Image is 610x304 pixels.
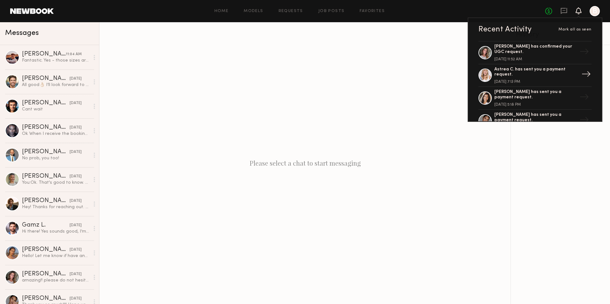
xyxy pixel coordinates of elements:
div: [PERSON_NAME] [22,198,70,204]
div: [PERSON_NAME] [22,124,70,131]
div: [DATE] [70,174,82,180]
div: [DATE] [70,271,82,277]
div: Cant wait [22,106,90,112]
div: [DATE] [70,100,82,106]
div: → [577,44,592,61]
div: [PERSON_NAME] [22,271,70,277]
div: [PERSON_NAME] has confirmed your UGC request. [494,44,577,55]
div: You: Ok. That's good to know. Let's connect when you get back in town. Have a safe trip! [22,180,90,186]
div: Please select a chat to start messaging [99,22,511,304]
div: Hello! Let me know if have any other clients coming up [22,253,90,259]
a: [PERSON_NAME] has sent you a payment request.[DATE] 5:18 PM→ [478,87,592,110]
a: Astrea C. has sent you a payment request.[DATE] 7:13 PM→ [478,64,592,87]
div: Astrea C. has sent you a payment request. [494,67,577,78]
div: [PERSON_NAME] [22,76,70,82]
div: [DATE] 11:52 AM [494,57,577,61]
div: Hey! Thanks for reaching out. Sounds fun. What would be the terms/usage? [22,204,90,210]
div: Fantastic. Yes - those sizes are spot on! [22,57,90,63]
div: → [577,113,592,129]
div: [PERSON_NAME] [22,247,70,253]
div: Hi there! Yes sounds good, I’m available 10/13 to 10/15, let me know if you have any questions! [22,228,90,235]
div: No prob, you too! [22,155,90,161]
div: 11:04 AM [66,51,82,57]
a: Requests [279,9,303,13]
div: amazing!! please do not hesitate to reach out for future projects! you were so great to work with [22,277,90,283]
div: [PERSON_NAME] [22,149,70,155]
a: [PERSON_NAME] has confirmed your UGC request.[DATE] 11:52 AM→ [478,41,592,64]
div: [PERSON_NAME] has sent you a payment request. [494,89,577,100]
div: [DATE] [70,76,82,82]
a: Models [244,9,263,13]
div: [DATE] [70,125,82,131]
a: Home [214,9,229,13]
div: [PERSON_NAME] has sent you a payment request. [494,112,577,123]
div: [PERSON_NAME] [22,295,70,302]
a: Favorites [360,9,385,13]
div: Gamz L. [22,222,70,228]
div: [PERSON_NAME] [22,173,70,180]
span: Messages [5,30,39,37]
div: [DATE] [70,296,82,302]
div: [PERSON_NAME] [22,51,66,57]
div: [DATE] 7:13 PM [494,80,577,84]
div: [PERSON_NAME] [22,100,70,106]
div: → [577,90,592,106]
div: [DATE] [70,222,82,228]
span: Mark all as seen [559,28,592,31]
a: [PERSON_NAME] has sent you a payment request.→ [478,110,592,133]
div: [DATE] [70,198,82,204]
div: All good👌🏼 I’ll look forward to more details over email! [22,82,90,88]
div: Ok When I receive the booking request I’ll add it to my schedule [22,131,90,137]
a: B [590,6,600,16]
div: [DATE] [70,247,82,253]
a: Job Posts [318,9,345,13]
div: Recent Activity [478,26,532,33]
div: → [579,67,593,83]
div: [DATE] [70,149,82,155]
div: [DATE] 5:18 PM [494,103,577,107]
